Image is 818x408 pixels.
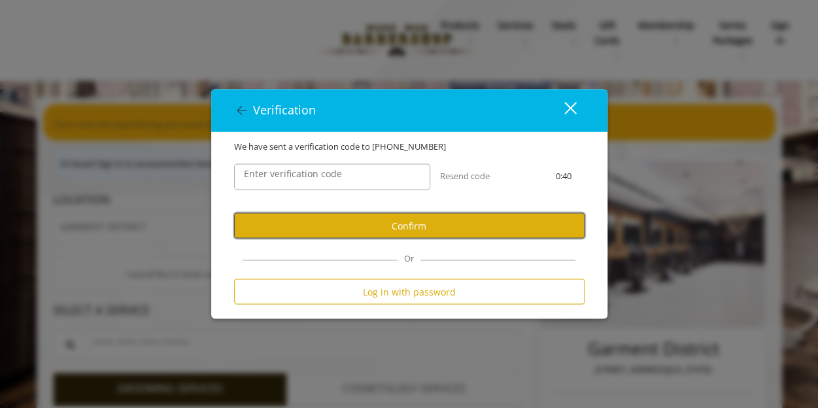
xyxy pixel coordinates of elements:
button: Confirm [234,212,585,238]
div: close dialog [549,101,575,120]
span: Or [398,252,420,264]
button: Log in with password [234,279,585,305]
button: Resend code [440,170,490,184]
button: close dialog [540,97,585,124]
label: Enter verification code [237,167,349,181]
div: We have sent a verification code to [PHONE_NUMBER] [224,141,594,154]
input: verificationCodeText [234,163,430,190]
span: Verification [253,103,316,118]
div: 0:40 [532,170,594,184]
